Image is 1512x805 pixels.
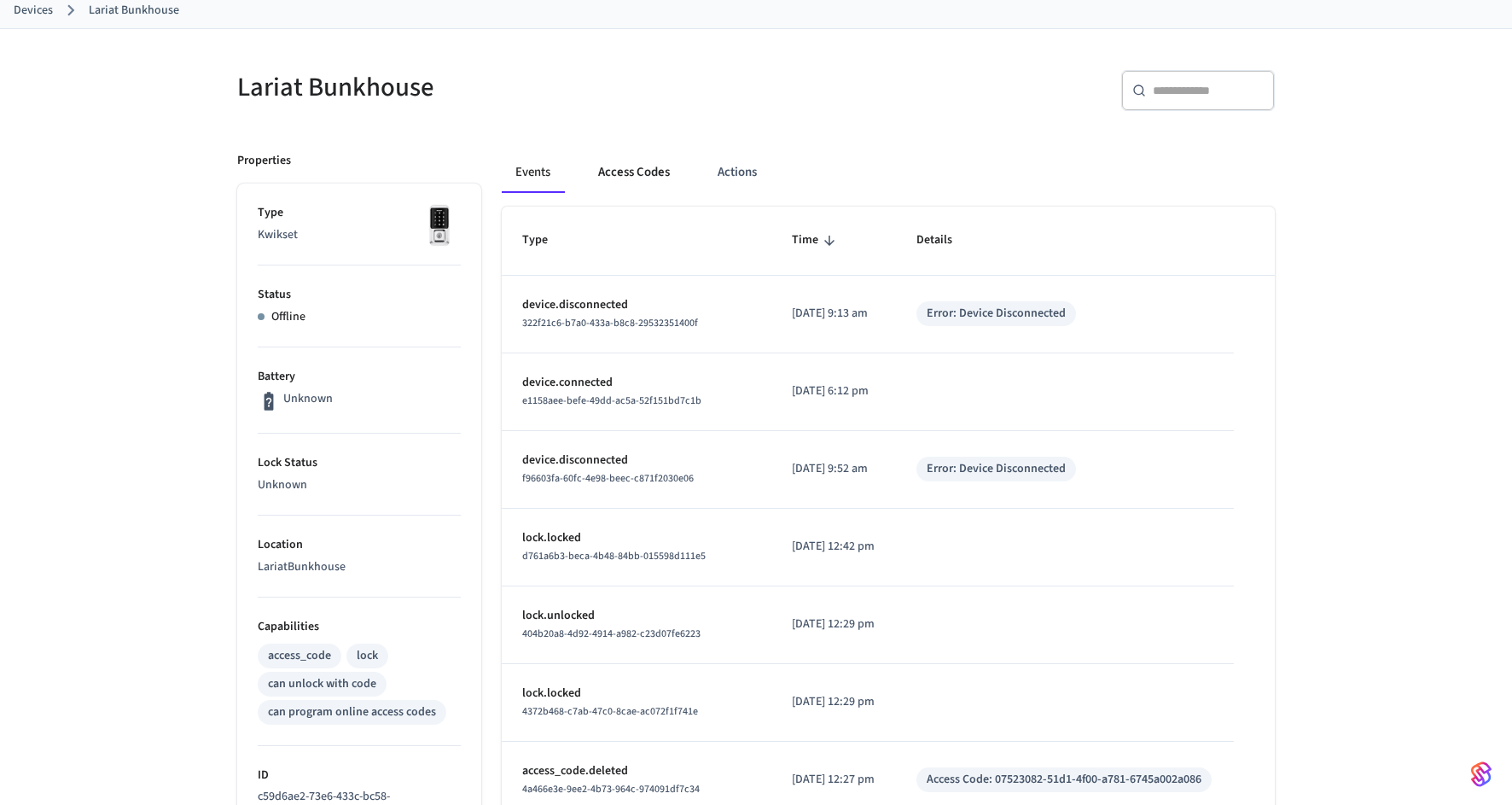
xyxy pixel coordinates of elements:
span: Time [792,227,840,254]
p: Unknown [258,476,461,494]
p: ID [258,767,461,785]
p: [DATE] 12:29 pm [792,615,875,633]
div: lock [357,647,378,665]
p: device.disconnected [522,452,751,470]
button: Events [502,152,564,193]
p: [DATE] 9:13 am [792,305,875,323]
p: Battery [258,368,461,386]
div: access_code [268,647,331,665]
span: f96603fa-60fc-4e98-beec-c871f2030e06 [522,471,694,486]
p: LariatBunkhouse [258,558,461,576]
span: e1158aee-befe-49dd-ac5a-52f151bd7c1b [522,394,701,408]
span: 404b20a8-4d92-4914-a982-c23d07fe6223 [522,627,701,641]
p: Lock Status [258,454,461,472]
div: Error: Device Disconnected [927,460,1066,478]
button: Access Codes [584,152,683,193]
p: device.disconnected [522,296,751,314]
p: lock.unlocked [522,607,751,625]
p: [DATE] 12:27 pm [792,771,875,789]
p: access_code.deleted [522,762,751,780]
span: 322f21c6-b7a0-433a-b8c8-29532351400f [522,316,698,330]
p: lock.locked [522,685,751,703]
a: Devices [14,2,53,20]
p: Status [258,286,461,304]
h5: Lariat Bunkhouse [237,70,746,105]
a: Lariat Bunkhouse [89,2,179,20]
div: Error: Device Disconnected [927,305,1066,323]
p: [DATE] 6:12 pm [792,382,875,400]
div: Access Code: 07523082-51d1-4f00-a781-6745a002a086 [927,771,1201,789]
p: Properties [237,152,291,170]
p: Type [258,204,461,222]
span: 4a466e3e-9ee2-4b73-964c-974091df7c34 [522,782,700,796]
p: Offline [271,308,305,326]
div: ant example [502,152,1275,193]
img: Kwikset Halo Touchscreen Wifi Enabled Smart Lock, Polished Chrome, Front [418,204,461,247]
span: Details [916,227,974,254]
div: can unlock with code [268,675,376,693]
p: lock.locked [522,529,751,547]
span: d761a6b3-beca-4b48-84bb-015598d111e5 [522,549,706,563]
button: Actions [704,152,771,193]
div: can program online access codes [268,703,436,721]
span: 4372b468-c7ab-47c0-8cae-ac072f1f741e [522,704,698,719]
p: [DATE] 9:52 am [792,460,875,478]
p: [DATE] 12:29 pm [792,693,875,711]
p: Unknown [283,390,333,408]
p: [DATE] 12:42 pm [792,538,875,556]
p: Kwikset [258,226,461,244]
p: device.connected [522,374,751,392]
p: Location [258,536,461,554]
span: Type [522,227,570,254]
p: Capabilities [258,618,461,636]
img: SeamLogoGradient.69752ec5.svg [1471,761,1492,788]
